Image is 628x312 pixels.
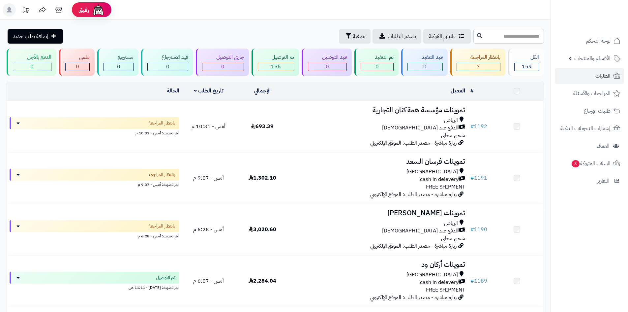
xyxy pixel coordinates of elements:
span: # [470,277,474,285]
div: 0 [148,63,188,71]
span: زيارة مباشرة - مصدر الطلب: الموقع الإلكتروني [370,139,457,147]
div: الدفع بالآجل [13,53,51,61]
span: أمس - 6:28 م [193,225,224,233]
a: تاريخ الطلب [194,87,224,95]
span: الدفع عند [DEMOGRAPHIC_DATA] [382,124,459,132]
span: زيارة مباشرة - مصدر الطلب: الموقع الإلكتروني [370,294,457,301]
span: السلات المتروكة [571,159,611,168]
a: ملغي 0 [58,49,96,76]
a: تم التنفيذ 0 [353,49,400,76]
span: FREE SHIPMENT [426,183,465,191]
h3: تموينات مؤسسة همة كنان التجارية [292,106,465,114]
a: #1190 [470,225,487,233]
a: لوحة التحكم [555,33,624,49]
img: logo-2.png [583,18,622,32]
div: مسترجع [104,53,134,61]
a: تحديثات المنصة [17,3,34,18]
span: رفيق [78,6,89,14]
div: اخر تحديث: أمس - 10:31 م [10,129,179,136]
span: 156 [271,63,281,71]
span: المراجعات والأسئلة [573,89,611,98]
span: # [470,225,474,233]
span: تصدير الطلبات [388,32,416,40]
div: 0 [408,63,442,71]
div: 0 [361,63,393,71]
span: بانتظار المراجعة [149,223,175,229]
span: 693.39 [251,122,274,130]
span: 1,302.10 [249,174,276,182]
div: الكل [514,53,539,61]
a: #1191 [470,174,487,182]
div: اخر تحديث: أمس - 6:28 م [10,232,179,239]
span: زيارة مباشرة - مصدر الطلب: الموقع الإلكتروني [370,242,457,250]
div: 156 [258,63,294,71]
h3: تموينات فرسان السعد [292,158,465,165]
span: تصفية [353,32,365,40]
a: # [470,87,474,95]
span: 0 [30,63,34,71]
div: بانتظار المراجعة [457,53,501,61]
a: قيد التوصيل 0 [300,49,353,76]
span: 0 [375,63,379,71]
a: تصدير الطلبات [373,29,421,44]
div: 0 [13,63,51,71]
h3: تموينات أركان ود [292,261,465,268]
a: جاري التوصيل 0 [194,49,250,76]
div: اخر تحديث: أمس - 9:07 م [10,181,179,188]
span: بانتظار المراجعة [149,120,175,126]
span: 0 [166,63,169,71]
div: قيد الاسترجاع [147,53,188,61]
span: شحن مجاني [441,131,465,139]
span: 0 [221,63,224,71]
span: 0 [76,63,79,71]
span: الرياض [444,117,458,124]
div: اخر تحديث: [DATE] - 11:11 ص [10,284,179,291]
div: جاري التوصيل [202,53,244,61]
span: 159 [522,63,532,71]
span: أمس - 9:07 م [193,174,224,182]
span: إشعارات التحويلات البنكية [560,124,611,133]
span: بانتظار المراجعة [149,171,175,178]
div: قيد التنفيذ [407,53,443,61]
span: [GEOGRAPHIC_DATA] [406,271,458,279]
span: FREE SHIPMENT [426,286,465,294]
a: العميل [451,87,465,95]
span: cash in delevery [420,176,459,183]
a: السلات المتروكة3 [555,156,624,171]
div: تم التنفيذ [361,53,394,61]
span: 0 [423,63,427,71]
div: 3 [457,63,500,71]
a: بانتظار المراجعة 3 [449,49,507,76]
span: إضافة طلب جديد [13,32,48,40]
a: طلبات الإرجاع [555,103,624,119]
span: 3 [477,63,480,71]
span: [GEOGRAPHIC_DATA] [406,168,458,176]
span: زيارة مباشرة - مصدر الطلب: الموقع الإلكتروني [370,191,457,198]
div: 0 [66,63,90,71]
span: 0 [326,63,329,71]
span: الأقسام والمنتجات [574,54,611,63]
div: 0 [308,63,346,71]
a: التقارير [555,173,624,189]
span: العملاء [597,141,610,151]
span: التقارير [597,176,610,186]
a: #1189 [470,277,487,285]
a: المراجعات والأسئلة [555,86,624,101]
a: الكل159 [507,49,545,76]
span: أمس - 6:07 م [193,277,224,285]
span: طلباتي المُوكلة [429,32,456,40]
a: تم التوصيل 156 [250,49,301,76]
a: قيد التنفيذ 0 [400,49,449,76]
span: طلبات الإرجاع [584,106,611,116]
div: قيد التوصيل [308,53,347,61]
span: شحن مجاني [441,234,465,242]
div: ملغي [65,53,90,61]
a: العملاء [555,138,624,154]
span: الطلبات [595,71,611,81]
span: الرياض [444,220,458,227]
span: 3,020.60 [249,225,276,233]
span: أمس - 10:31 م [192,122,225,130]
span: الدفع عند [DEMOGRAPHIC_DATA] [382,227,459,235]
a: إشعارات التحويلات البنكية [555,121,624,136]
div: تم التوصيل [258,53,294,61]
